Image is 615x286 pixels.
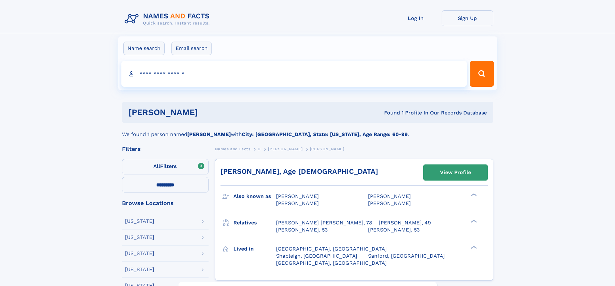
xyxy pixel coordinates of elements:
[125,219,154,224] div: [US_STATE]
[171,42,212,55] label: Email search
[276,219,372,226] a: [PERSON_NAME] [PERSON_NAME], 78
[242,131,408,137] b: City: [GEOGRAPHIC_DATA], State: [US_STATE], Age Range: 60-99
[276,193,319,199] span: [PERSON_NAME]
[368,226,420,233] a: [PERSON_NAME], 53
[276,200,319,206] span: [PERSON_NAME]
[469,219,477,223] div: ❯
[258,145,261,153] a: D
[128,108,291,116] h1: [PERSON_NAME]
[469,193,477,197] div: ❯
[122,146,209,152] div: Filters
[233,191,276,202] h3: Also known as
[258,147,261,151] span: D
[310,147,344,151] span: [PERSON_NAME]
[122,123,493,138] div: We found 1 person named with .
[470,61,494,87] button: Search Button
[153,163,160,169] span: All
[368,253,445,259] span: Sanford, [GEOGRAPHIC_DATA]
[125,267,154,272] div: [US_STATE]
[276,260,387,266] span: [GEOGRAPHIC_DATA], [GEOGRAPHIC_DATA]
[390,10,442,26] a: Log In
[276,246,387,252] span: [GEOGRAPHIC_DATA], [GEOGRAPHIC_DATA]
[424,165,487,180] a: View Profile
[123,42,165,55] label: Name search
[276,253,357,259] span: Shapleigh, [GEOGRAPHIC_DATA]
[233,243,276,254] h3: Lived in
[122,200,209,206] div: Browse Locations
[368,200,411,206] span: [PERSON_NAME]
[379,219,431,226] a: [PERSON_NAME], 49
[122,10,215,28] img: Logo Names and Facts
[368,193,411,199] span: [PERSON_NAME]
[268,145,302,153] a: [PERSON_NAME]
[469,245,477,249] div: ❯
[440,165,471,180] div: View Profile
[125,251,154,256] div: [US_STATE]
[291,109,487,116] div: Found 1 Profile In Our Records Database
[220,167,378,175] a: [PERSON_NAME], Age [DEMOGRAPHIC_DATA]
[121,61,467,87] input: search input
[215,145,251,153] a: Names and Facts
[122,159,209,174] label: Filters
[442,10,493,26] a: Sign Up
[268,147,302,151] span: [PERSON_NAME]
[125,235,154,240] div: [US_STATE]
[233,217,276,228] h3: Relatives
[276,226,328,233] a: [PERSON_NAME], 53
[187,131,231,137] b: [PERSON_NAME]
